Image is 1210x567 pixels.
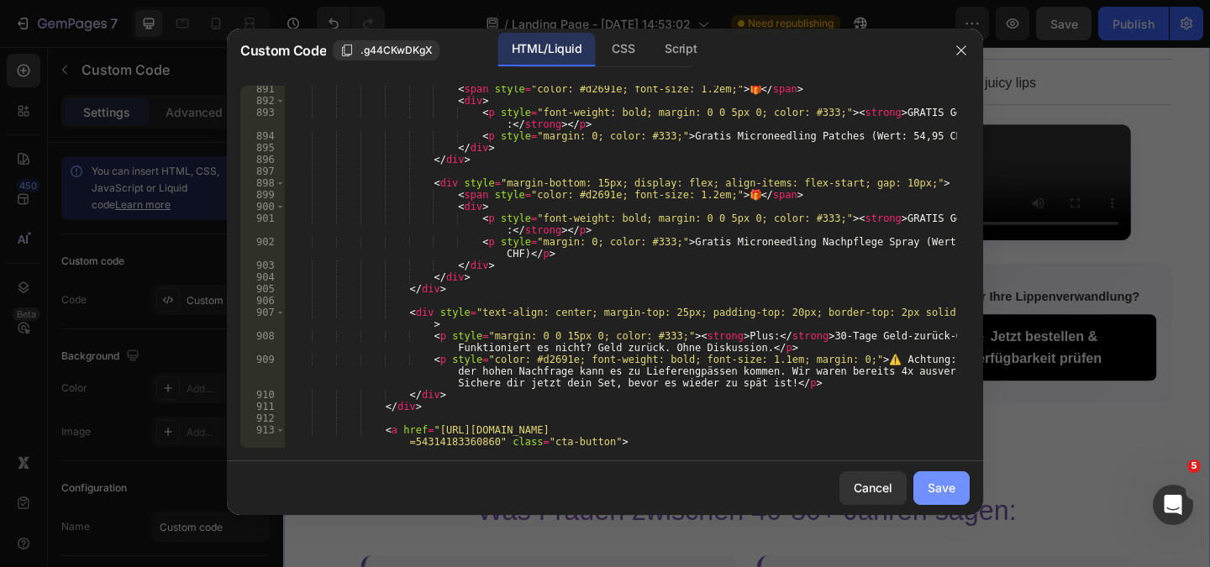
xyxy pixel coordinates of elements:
[928,479,955,496] div: Save
[670,13,966,63] li: Attraktive juicy lips
[360,43,432,58] span: .g44CKwDKgX
[240,177,285,189] div: 898
[498,33,595,66] div: HTML/Liquid
[1153,485,1193,525] iframe: Intercom live chat
[854,479,892,496] div: Cancel
[240,107,285,130] div: 893
[687,291,950,363] a: → Jetzt bestellen & Verfügbarkeit prüfen
[240,330,285,354] div: 908
[240,295,285,307] div: 906
[240,424,285,448] div: 913
[240,154,285,165] div: 896
[240,236,285,260] div: 902
[839,471,907,505] button: Cancel
[240,130,285,142] div: 894
[240,165,285,177] div: 897
[598,33,648,66] div: CSS
[1187,459,1201,473] span: 5
[240,260,285,271] div: 903
[240,401,285,412] div: 911
[240,189,285,201] div: 899
[240,389,285,401] div: 910
[240,307,285,330] div: 907
[240,40,326,60] span: Custom Code
[240,213,285,236] div: 901
[34,480,975,528] h2: Was Frauen zwischen 40-80+ Jahren sagen:
[333,40,439,60] button: .g44CKwDKgX
[240,95,285,107] div: 892
[240,412,285,424] div: 912
[240,83,285,95] div: 891
[240,142,285,154] div: 895
[240,354,285,389] div: 909
[240,283,285,295] div: 905
[171,276,507,300] div: ⭐⭐⭐⭐⭐ Von über 10.000 Frauen geliebt
[913,471,970,505] button: Save
[670,84,922,210] video: Ihr Browser unterstützt das Video-Element nicht.
[651,33,710,66] div: Script
[240,201,285,213] div: 900
[240,271,285,283] div: 904
[704,264,931,278] strong: Bereit für Ihre Lippenverwandlung?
